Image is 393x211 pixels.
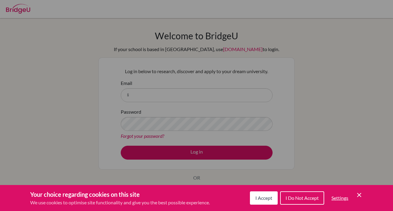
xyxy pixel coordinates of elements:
[356,191,363,199] button: Save and close
[30,190,210,199] h3: Your choice regarding cookies on this site
[327,192,353,204] button: Settings
[331,195,348,201] span: Settings
[255,195,272,201] span: I Accept
[30,199,210,206] p: We use cookies to optimise site functionality and give you the best possible experience.
[280,191,324,205] button: I Do Not Accept
[250,191,278,205] button: I Accept
[286,195,319,201] span: I Do Not Accept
